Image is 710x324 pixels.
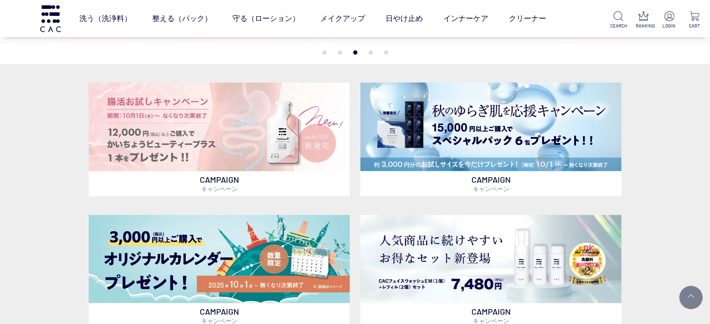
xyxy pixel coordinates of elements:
[610,22,626,29] p: SEARCH
[39,5,62,32] img: logo
[610,11,626,29] a: SEARCH
[661,22,677,29] p: LOGIN
[686,22,703,29] p: CART
[360,83,621,196] a: スペシャルパックお試しプレゼント スペシャルパックお試しプレゼント CAMPAIGNキャンペーン
[443,6,488,32] a: インナーケア
[232,6,300,32] a: 守る（ローション）
[360,171,621,196] p: CAMPAIGN
[322,50,326,55] button: 1 of 5
[384,50,388,55] button: 5 of 5
[360,83,621,171] img: スペシャルパックお試しプレゼント
[386,6,423,32] a: 日やけ止め
[368,50,373,55] button: 4 of 5
[360,215,621,303] img: フェイスウォッシュ＋レフィル2個セット
[337,50,342,55] button: 2 of 5
[89,171,350,196] p: CAMPAIGN
[686,11,703,29] a: CART
[636,11,652,29] a: RANKING
[509,6,546,32] a: クリーナー
[89,83,350,171] img: 腸活お試しキャンペーン
[89,215,350,303] img: カレンダープレゼント
[152,6,212,32] a: 整える（パック）
[89,83,350,196] a: 腸活お試しキャンペーン 腸活お試しキャンペーン CAMPAIGNキャンペーン
[201,185,238,193] span: キャンペーン
[320,6,365,32] a: メイクアップ
[79,6,132,32] a: 洗う（洗浄料）
[636,22,652,29] p: RANKING
[661,11,677,29] a: LOGIN
[353,50,357,55] button: 3 of 5
[472,185,509,193] span: キャンペーン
